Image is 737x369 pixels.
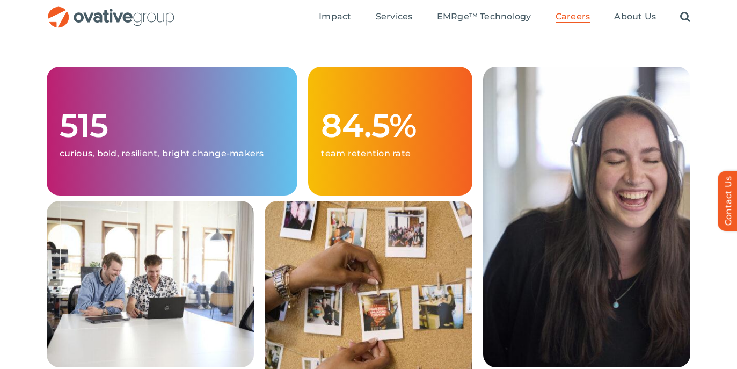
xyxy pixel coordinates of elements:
span: About Us [614,11,656,22]
a: Search [680,11,690,23]
span: EMRge™ Technology [437,11,531,22]
a: Services [376,11,413,23]
span: Impact [319,11,351,22]
p: curious, bold, resilient, bright change-makers [60,148,285,159]
img: Careers – Grid 1 [47,201,254,367]
span: Careers [556,11,590,22]
h1: 515 [60,108,285,143]
img: Careers – Grid 3 [483,67,691,367]
a: About Us [614,11,656,23]
span: Services [376,11,413,22]
a: EMRge™ Technology [437,11,531,23]
a: OG_Full_horizontal_RGB [47,5,176,16]
h1: 84.5% [321,108,459,143]
p: team retention rate [321,148,459,159]
a: Impact [319,11,351,23]
a: Careers [556,11,590,23]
